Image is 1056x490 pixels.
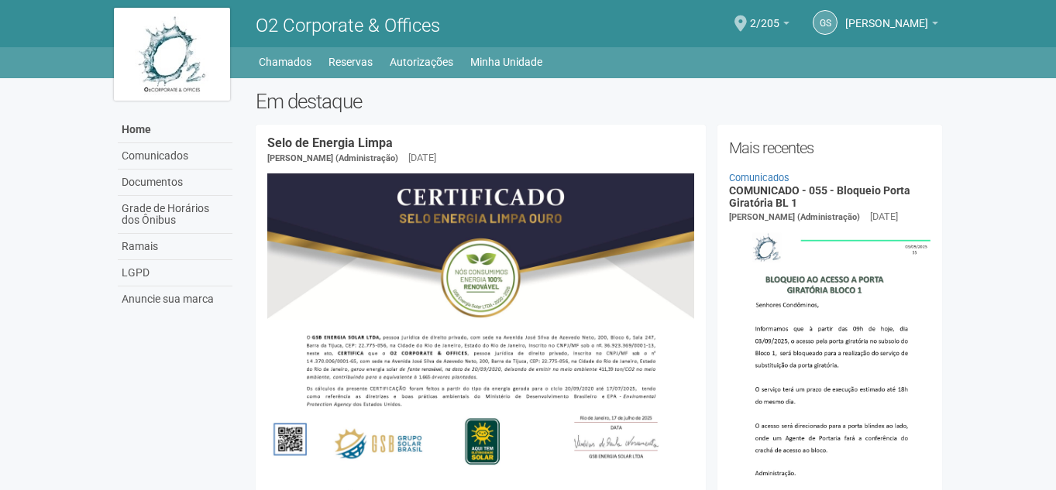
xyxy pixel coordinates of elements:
[118,286,232,312] a: Anuncie sua marca
[750,2,779,29] span: 2/205
[118,117,232,143] a: Home
[470,51,542,73] a: Minha Unidade
[118,260,232,286] a: LGPD
[729,172,789,183] a: Comunicados
[118,234,232,260] a: Ramais
[845,19,938,32] a: [PERSON_NAME]
[259,51,311,73] a: Chamados
[729,212,860,222] span: [PERSON_NAME] (Administração)
[118,143,232,170] a: Comunicados
[390,51,453,73] a: Autorizações
[328,51,373,73] a: Reservas
[267,173,694,475] img: COMUNICADO%20-%20054%20-%20Selo%20de%20Energia%20Limpa%20-%20P%C3%A1g.%202.jpg
[256,90,943,113] h2: Em destaque
[750,19,789,32] a: 2/205
[114,8,230,101] img: logo.jpg
[408,151,436,165] div: [DATE]
[267,153,398,163] span: [PERSON_NAME] (Administração)
[118,170,232,196] a: Documentos
[256,15,440,36] span: O2 Corporate & Offices
[813,10,838,35] a: GS
[267,135,393,150] a: Selo de Energia Limpa
[870,210,898,224] div: [DATE]
[845,2,928,29] span: Gilberto Stiebler Filho
[729,136,931,159] h2: Mais recentes
[729,184,910,208] a: COMUNICADO - 055 - Bloqueio Porta Giratória BL 1
[118,196,232,234] a: Grade de Horários dos Ônibus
